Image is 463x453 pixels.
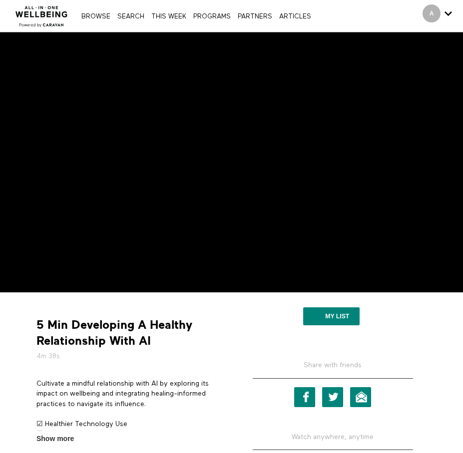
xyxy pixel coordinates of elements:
[115,13,147,20] a: Search
[36,434,74,444] span: Show more
[350,387,371,407] a: Email
[253,425,413,450] h5: Watch anywhere, anytime
[294,387,315,407] a: Facebook
[36,379,224,409] p: Cultivate a mindful relationship with AI by exploring its impact on wellbeing and integrating hea...
[149,13,189,20] a: THIS WEEK
[79,11,313,21] nav: Primary
[79,13,113,20] a: Browse
[277,13,314,20] a: ARTICLES
[36,419,224,450] p: ☑ Healthier Technology Use ☑ Healing-Informed Approaches ☑ Deeper Human Connection
[253,360,413,378] h5: Share with friends
[322,387,343,407] a: Twitter
[235,13,275,20] a: PARTNERS
[191,13,233,20] a: PROGRAMS
[36,317,224,348] strong: 5 Min Developing A Healthy Relationship With AI
[303,307,360,325] button: My list
[36,351,224,361] h5: 4m 38s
